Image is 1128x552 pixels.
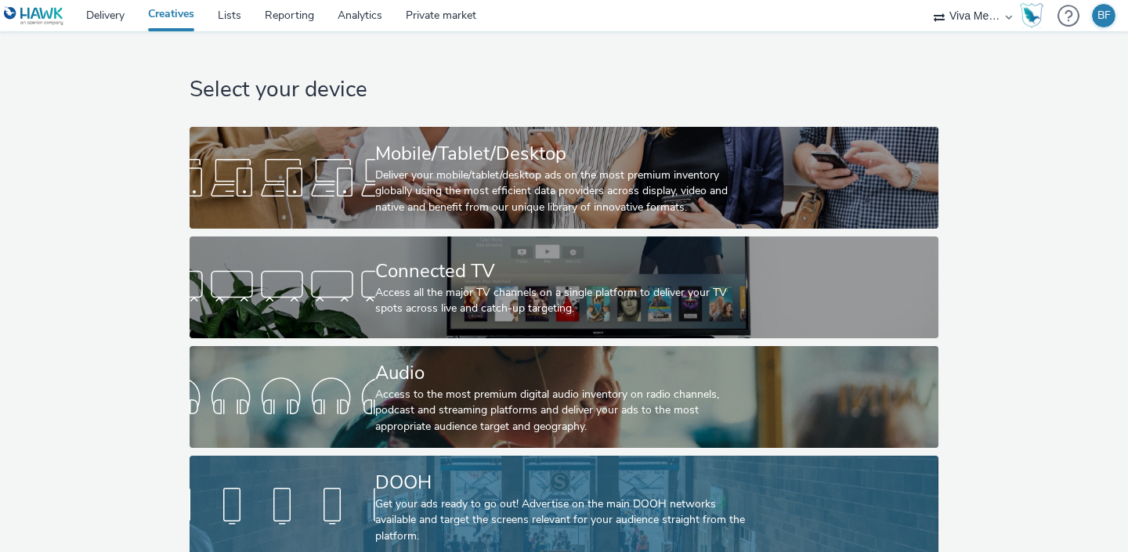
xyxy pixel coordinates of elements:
div: Get your ads ready to go out! Advertise on the main DOOH networks available and target the screen... [375,496,747,544]
div: Connected TV [375,258,747,285]
div: Access all the major TV channels on a single platform to deliver your TV spots across live and ca... [375,285,747,317]
a: AudioAccess to the most premium digital audio inventory on radio channels, podcast and streaming ... [190,346,938,448]
div: DOOH [375,469,747,496]
h1: Select your device [190,75,938,105]
div: Deliver your mobile/tablet/desktop ads on the most premium inventory globally using the most effi... [375,168,747,215]
img: undefined Logo [4,6,64,26]
div: Access to the most premium digital audio inventory on radio channels, podcast and streaming platf... [375,387,747,435]
img: Hawk Academy [1020,3,1043,28]
div: BF [1097,4,1111,27]
div: Audio [375,359,747,387]
a: Mobile/Tablet/DesktopDeliver your mobile/tablet/desktop ads on the most premium inventory globall... [190,127,938,229]
a: Hawk Academy [1020,3,1050,28]
div: Mobile/Tablet/Desktop [375,140,747,168]
a: Connected TVAccess all the major TV channels on a single platform to deliver your TV spots across... [190,236,938,338]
